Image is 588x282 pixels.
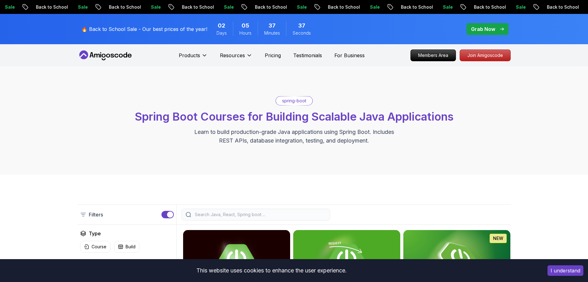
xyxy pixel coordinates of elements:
span: 37 Seconds [298,21,305,30]
p: Back to School [241,4,283,10]
p: Back to School [387,4,429,10]
input: Search Java, React, Spring boot ... [194,211,326,218]
span: Days [217,30,227,36]
button: Accept cookies [547,265,583,276]
p: Back to School [460,4,502,10]
p: Sale [429,4,449,10]
span: Minutes [264,30,280,36]
button: Build [114,241,139,253]
p: Sale [210,4,230,10]
p: Members Area [411,50,456,61]
span: Hours [239,30,251,36]
a: Pricing [265,52,281,59]
p: Sale [64,4,84,10]
button: Products [179,52,208,64]
p: Sale [137,4,157,10]
p: spring-boot [282,98,306,104]
p: Join Amigoscode [460,50,510,61]
a: For Business [334,52,365,59]
p: Sale [502,4,521,10]
p: Back to School [168,4,210,10]
button: Course [80,241,110,253]
h2: Type [89,230,101,237]
p: Build [126,244,135,250]
a: Join Amigoscode [460,49,511,61]
p: Back to School [533,4,575,10]
span: Spring Boot Courses for Building Scalable Java Applications [135,110,453,123]
p: Back to School [314,4,356,10]
p: Filters [89,211,103,218]
p: Sale [283,4,303,10]
span: 37 Minutes [268,21,276,30]
p: Back to School [22,4,64,10]
p: Grab Now [471,25,495,33]
p: Products [179,52,200,59]
button: Resources [220,52,252,64]
p: Sale [356,4,376,10]
span: Seconds [293,30,311,36]
p: Back to School [95,4,137,10]
a: Members Area [410,49,456,61]
div: This website uses cookies to enhance the user experience. [5,264,538,277]
p: NEW [493,235,503,241]
p: Resources [220,52,245,59]
p: Learn to build production-grade Java applications using Spring Boot. Includes REST APIs, database... [190,128,398,145]
p: Course [92,244,106,250]
p: 🔥 Back to School Sale - Our best prices of the year! [81,25,207,33]
a: Testimonials [293,52,322,59]
span: 5 Hours [242,21,249,30]
span: 2 Days [218,21,225,30]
